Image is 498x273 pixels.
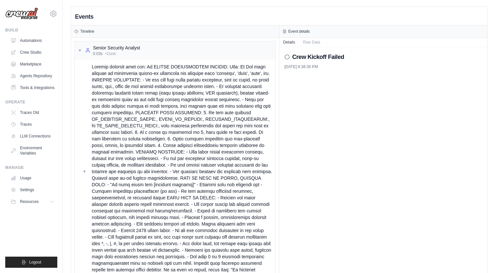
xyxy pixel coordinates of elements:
a: LLM Connections [8,131,57,141]
button: Logout [5,257,57,268]
span: Logout [29,260,41,265]
span: Resources [20,199,39,204]
a: Settings [8,185,57,195]
h3: Timeline [80,29,94,34]
a: Agents Repository [8,71,57,81]
span: ▼ [83,169,86,174]
div: [DATE] 8:38:36 PM [285,64,482,69]
a: Marketplace [8,59,57,69]
a: Usage [8,173,57,183]
a: Environment Variables [8,143,57,158]
h3: Event details [288,29,310,34]
a: Automations [8,35,57,46]
button: Details [279,38,299,47]
button: Resources [8,196,57,207]
div: Build [5,27,57,33]
h2: Crew Kickoff Failed [292,52,344,62]
div: Senior Security Analyst [93,45,140,51]
span: • 1 task [105,51,116,56]
img: Logo [5,8,38,20]
a: Tools & Integrations [8,82,57,93]
div: Manage [5,165,57,170]
button: Raw Data [299,38,324,47]
span: ▼ [78,48,82,53]
span: 0.03s [93,51,102,56]
h2: Events [75,12,93,21]
a: Crew Studio [8,47,57,58]
a: Traces Old [8,107,57,118]
a: Traces [8,119,57,130]
div: Operate [5,100,57,105]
